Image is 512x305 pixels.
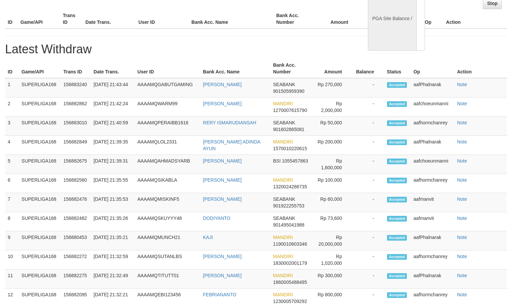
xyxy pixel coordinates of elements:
[273,9,316,28] th: Bank Acc. Number
[203,120,256,125] a: RERY ISMARUDIANSAH
[19,193,61,212] td: SUPERLIGA168
[457,177,467,183] a: Note
[273,241,307,247] span: 1190010603346
[91,231,135,250] td: [DATE] 21:35:21
[311,136,352,155] td: Rp 200,000
[91,269,135,289] td: [DATE] 21:32:49
[411,174,455,193] td: aafhormchanrey
[203,273,242,278] a: [PERSON_NAME]
[387,178,407,183] span: Accepted
[273,82,295,87] span: SEABANK
[358,9,397,28] th: Balance
[422,9,443,28] th: Op
[457,273,467,278] a: Note
[61,78,91,98] td: 156883240
[5,117,19,136] td: 3
[411,193,455,212] td: aafmanvit
[189,9,273,28] th: Bank Acc. Name
[91,117,135,136] td: [DATE] 21:40:59
[5,59,19,78] th: ID
[387,235,407,241] span: Accepted
[19,136,61,155] td: SUPERLIGA168
[19,212,61,231] td: SUPERLIGA168
[203,139,260,151] a: [PERSON_NAME] ADINDA AYUN
[19,98,61,117] td: SUPERLIGA168
[352,269,384,289] td: -
[5,98,19,117] td: 2
[135,59,200,78] th: User ID
[135,174,200,193] td: AAAAMQSIKABLA
[91,98,135,117] td: [DATE] 21:42:24
[457,292,467,297] a: Note
[352,231,384,250] td: -
[91,212,135,231] td: [DATE] 21:35:26
[316,9,358,28] th: Amount
[457,235,467,240] a: Note
[203,101,242,106] a: [PERSON_NAME]
[203,216,230,221] a: DODIYANTO
[387,159,407,164] span: Accepted
[273,158,281,164] span: BSI
[135,231,200,250] td: AAAAMQMUNCH21
[19,59,61,78] th: Game/API
[61,231,91,250] td: 156880453
[387,292,407,298] span: Accepted
[454,59,507,78] th: Action
[61,59,91,78] th: Trans ID
[457,120,467,125] a: Note
[135,78,200,98] td: AAAAMQGABUTGAMING
[5,250,19,269] td: 10
[61,117,91,136] td: 156883010
[273,120,295,125] span: SEABANK
[5,43,507,56] h1: Latest Withdraw
[311,250,352,269] td: Rp 1,020,000
[457,196,467,202] a: Note
[91,136,135,155] td: [DATE] 21:39:35
[411,212,455,231] td: aafmanvit
[411,269,455,289] td: aafPhalnarak
[135,136,200,155] td: AAAAMQLOL2331
[61,98,91,117] td: 156882862
[273,139,293,144] span: MANDIRI
[411,231,455,250] td: aafPhalnarak
[5,136,19,155] td: 4
[387,254,407,260] span: Accepted
[411,136,455,155] td: aafPhalnarak
[273,273,293,278] span: MANDIRI
[61,250,91,269] td: 156882272
[387,120,407,126] span: Accepted
[61,269,91,289] td: 156882275
[457,139,467,144] a: Note
[273,203,304,208] span: 901922255753
[411,117,455,136] td: aafhormchanrey
[457,82,467,87] a: Note
[5,212,19,231] td: 8
[352,98,384,117] td: -
[311,98,352,117] td: Rp 2,000,000
[411,155,455,174] td: aafchoeunmanni
[19,174,61,193] td: SUPERLIGA168
[5,231,19,250] td: 9
[311,269,352,289] td: Rp 300,000
[203,177,242,183] a: [PERSON_NAME]
[273,280,307,285] span: 1860005488495
[384,59,411,78] th: Status
[91,155,135,174] td: [DATE] 21:39:31
[61,155,91,174] td: 156882675
[273,216,295,221] span: SEABANK
[61,174,91,193] td: 156882560
[311,78,352,98] td: Rp 270,000
[387,273,407,279] span: Accepted
[135,98,200,117] td: AAAAMQWARM99
[311,212,352,231] td: Rp 73,600
[135,250,200,269] td: AAAAMQSUTANLBS
[352,59,384,78] th: Balance
[311,174,352,193] td: Rp 100,000
[5,193,19,212] td: 7
[457,216,467,221] a: Note
[61,212,91,231] td: 156882482
[311,59,352,78] th: Amount
[273,101,293,106] span: MANDIRI
[91,250,135,269] td: [DATE] 21:32:59
[311,155,352,174] td: Rp 1,600,000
